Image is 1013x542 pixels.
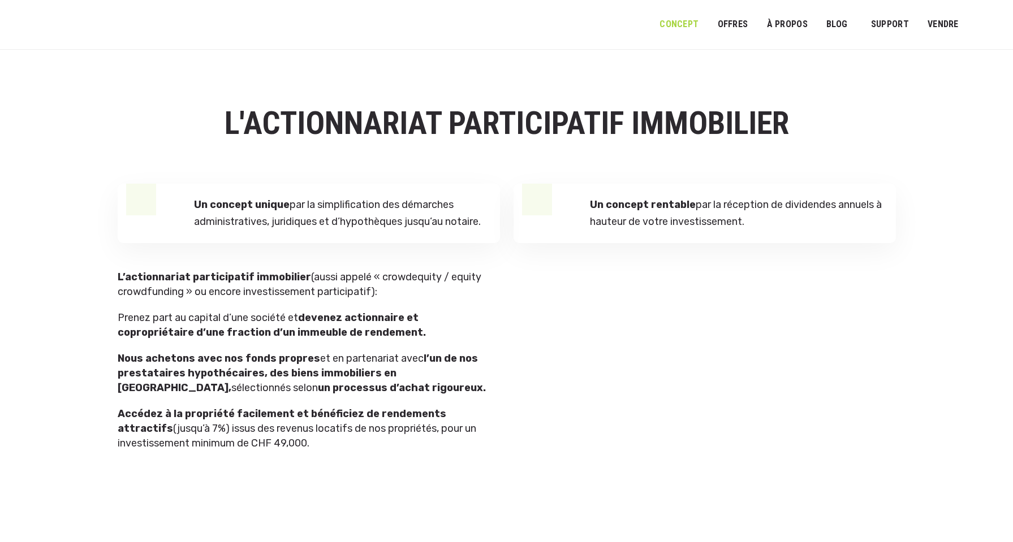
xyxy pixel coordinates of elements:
[257,271,311,283] strong: immobilier
[759,12,815,37] a: À PROPOS
[118,407,446,435] strong: Accédez à la propriété facilement et bénéficiez de rendements attractifs
[118,106,896,141] h1: L'ACTIONNARIAT PARTICIPATIF IMMOBILIER
[590,196,883,231] p: par la réception de dividendes annuels à hauteur de votre investissement.
[819,12,855,37] a: Blog
[118,352,478,394] strong: l’un de nos prestataires hypothécaires, des biens immobiliers en [GEOGRAPHIC_DATA],
[920,12,966,37] a: VENDRE
[118,352,320,365] strong: Nous achetons avec nos fonds propres
[118,310,489,340] p: Prenez part au capital d’une société et
[982,21,992,28] img: Français
[118,270,489,299] p: (aussi appelé « crowdequity / equity crowdfunding » ou encore investissement participatif):
[514,270,896,488] img: Concept banner
[318,381,486,394] strong: un processus d’achat rigoureux.
[710,12,755,37] a: OFFRES
[118,311,426,339] strong: devenez actionnaire et copropriétaire d’une fraction d’un immeuble de rendement.
[864,12,916,37] a: SUPPORT
[194,196,487,231] p: par la simplification des démarches administratives, juridiques et d’hypothèques jusqu’au notaire.
[975,14,999,35] a: Passer à
[118,351,489,395] p: et en partenariat avec sélectionnés selon
[659,10,996,38] nav: Menu principal
[118,406,489,450] p: (jusqu’à 7%) issus des revenus locatifs de nos propriétés, pour un investissement minimum de CHF ...
[652,12,706,37] a: Concept
[590,198,696,211] strong: Un concept rentable
[17,12,105,41] img: Logo
[194,198,290,211] strong: Un concept unique
[118,271,255,283] strong: L’actionnariat participatif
